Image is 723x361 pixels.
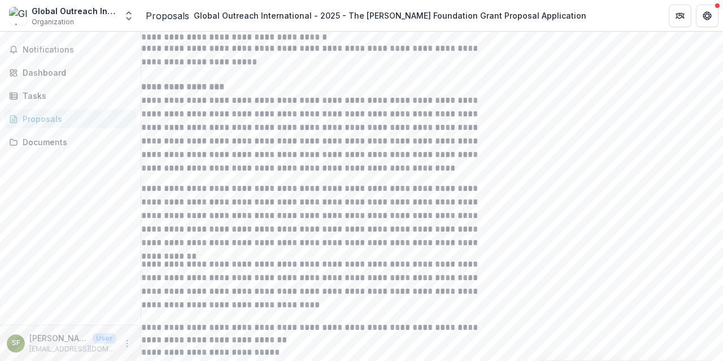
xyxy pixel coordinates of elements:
div: Stephanie Folkmann [12,340,20,347]
div: Tasks [23,90,127,102]
nav: breadcrumb [146,7,591,24]
a: Tasks [5,86,136,105]
a: Proposals [5,110,136,128]
a: Dashboard [5,63,136,82]
div: Documents [23,136,127,148]
button: Notifications [5,41,136,59]
button: Partners [669,5,691,27]
a: Documents [5,133,136,151]
button: More [120,337,134,350]
p: [PERSON_NAME] [29,332,88,344]
a: Proposals [146,9,189,23]
p: [EMAIL_ADDRESS][DOMAIN_NAME] [29,344,116,354]
p: User [93,333,116,343]
button: Get Help [696,5,718,27]
span: Organization [32,17,74,27]
div: Global Outreach International - 2025 - The [PERSON_NAME] Foundation Grant Proposal Application [194,10,586,21]
img: Global Outreach International [9,7,27,25]
div: Dashboard [23,67,127,79]
div: Proposals [23,113,127,125]
span: Notifications [23,45,132,55]
div: Global Outreach International [32,5,116,17]
button: Open entity switcher [121,5,137,27]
